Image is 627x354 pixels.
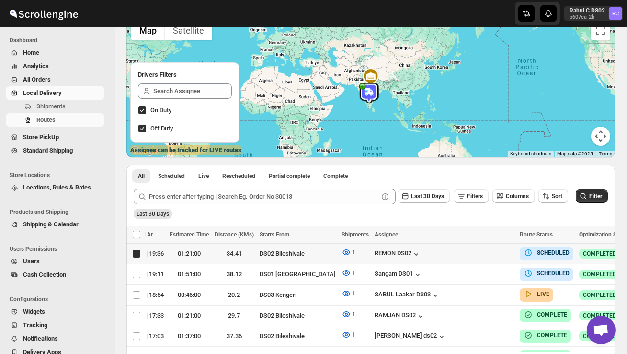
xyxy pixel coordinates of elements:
[8,1,80,25] img: ScrollEngine
[398,189,450,203] button: Last 30 Days
[23,147,73,154] span: Standard Shipping
[126,270,164,279] div: [DATE] | 19:11
[10,295,108,303] span: Configurations
[170,249,209,259] div: 01:21:00
[150,125,173,132] span: Off Duty
[454,189,489,203] button: Filters
[170,231,209,238] span: Estimated Time
[6,332,104,345] button: Notifications
[375,249,421,259] button: REMON DS02
[583,291,616,299] span: COMPLETED
[352,269,355,276] span: 1
[132,169,150,183] button: All routes
[36,103,66,110] span: Shipments
[260,231,289,238] span: Starts From
[129,145,160,157] img: Google
[23,62,49,70] span: Analytics
[23,258,40,265] span: Users
[375,270,422,280] button: Sangam DS01
[215,231,254,238] span: Distance (KMs)
[215,290,254,300] div: 20.2
[587,316,616,344] div: Open chat
[552,193,562,200] span: Sort
[6,73,104,86] button: All Orders
[375,231,398,238] span: Assignee
[6,218,104,231] button: Shipping & Calendar
[537,291,549,297] b: LIVE
[170,311,209,320] div: 01:21:00
[137,211,169,217] span: Last 30 Days
[150,106,171,114] span: On Duty
[537,311,567,318] b: COMPLETE
[570,14,605,20] p: b607ea-2b
[411,193,444,200] span: Last 30 Days
[215,311,254,320] div: 29.7
[375,311,425,321] button: RAMJAN DS02
[609,7,622,20] span: Rahul C DS02
[537,332,567,339] b: COMPLETE
[10,171,108,179] span: Store Locations
[10,208,108,216] span: Products and Shipping
[524,330,567,340] button: COMPLETE
[126,311,164,320] div: [DATE] | 17:33
[583,312,616,319] span: COMPLETED
[6,268,104,282] button: Cash Collection
[524,269,570,278] button: SCHEDULED
[23,271,66,278] span: Cash Collection
[583,332,616,340] span: COMPLETED
[260,249,336,259] div: DS02 Bileshivale
[158,172,185,180] span: Scheduled
[599,151,612,156] a: Terms (opens in new tab)
[10,36,108,44] span: Dashboard
[170,331,209,341] div: 01:37:00
[467,193,483,200] span: Filters
[222,172,255,180] span: Rescheduled
[138,172,145,180] span: All
[129,145,160,157] a: Open this area in Google Maps (opens a new window)
[336,307,361,322] button: 1
[352,331,355,338] span: 1
[23,335,58,342] span: Notifications
[170,290,209,300] div: 00:46:00
[126,331,164,341] div: [DATE] | 17:03
[131,21,165,40] button: Show street map
[260,290,336,300] div: DS03 Kengeri
[510,151,551,157] button: Keyboard shortcuts
[323,172,348,180] span: Complete
[198,172,209,180] span: Live
[492,189,535,203] button: Columns
[537,270,570,277] b: SCHEDULED
[260,270,336,279] div: DS01 [GEOGRAPHIC_DATA]
[23,184,91,191] span: Locations, Rules & Rates
[149,189,378,204] input: Press enter after typing | Search Eg. Order No 30013
[336,265,361,281] button: 1
[591,21,610,40] button: Toggle fullscreen view
[591,127,610,146] button: Map camera controls
[336,286,361,301] button: 1
[23,308,45,315] span: Widgets
[215,249,254,259] div: 34.41
[260,331,336,341] div: DS02 Bileshivale
[130,145,241,155] label: Assignee can be tracked for LIVE routes
[23,49,39,56] span: Home
[375,332,446,342] button: [PERSON_NAME] ds02
[126,290,164,300] div: [DATE] | 18:54
[564,6,623,21] button: User menu
[524,248,570,258] button: SCHEDULED
[215,331,254,341] div: 37.36
[23,321,47,329] span: Tracking
[375,291,440,300] button: SABUL Laakar DS03
[6,113,104,127] button: Routes
[23,76,51,83] span: All Orders
[23,221,79,228] span: Shipping & Calendar
[576,189,608,203] button: Filter
[537,249,570,256] b: SCHEDULED
[23,89,62,96] span: Local Delivery
[269,172,310,180] span: Partial complete
[6,100,104,113] button: Shipments
[520,231,553,238] span: Route Status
